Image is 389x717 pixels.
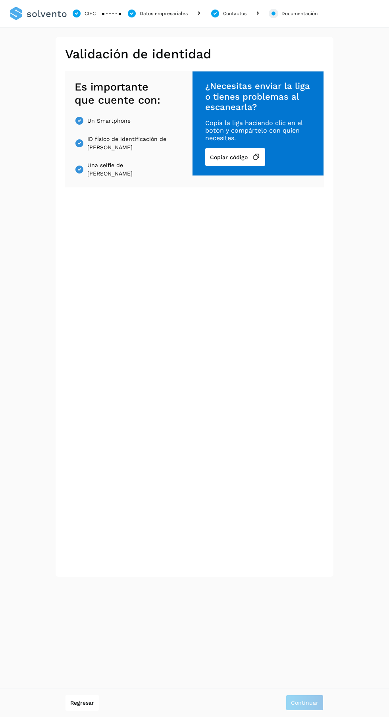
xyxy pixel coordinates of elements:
[65,46,324,62] h2: Validación de identidad
[65,695,99,711] button: Regresar
[87,117,131,125] span: Un Smartphone
[205,81,311,112] span: ¿Necesitas enviar la liga o tienes problemas al escanearla?
[210,154,248,160] span: Copiar código
[65,206,324,565] iframe: Incode
[205,119,311,142] span: Copia la liga haciendo clic en el botón y compártelo con quien necesites.
[85,10,96,17] div: CIEC
[87,161,170,178] span: Una selfie de [PERSON_NAME]
[291,700,318,705] span: Continuar
[140,10,188,17] div: Datos empresariales
[223,10,246,17] div: Contactos
[87,135,170,152] span: ID físico de identificación de [PERSON_NAME]
[281,10,318,17] div: Documentación
[286,695,324,711] button: Continuar
[70,700,94,705] span: Regresar
[205,148,265,166] button: Copiar código
[75,81,170,106] span: Es importante que cuente con:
